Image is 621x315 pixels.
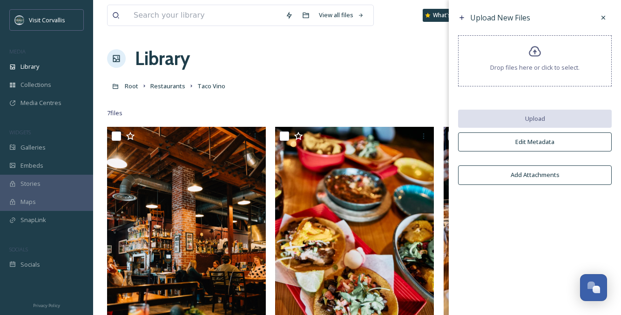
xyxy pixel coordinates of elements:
input: Search your library [129,5,281,26]
a: Taco Vino [197,80,225,92]
button: Upload [458,110,612,128]
span: Taco Vino [197,82,225,90]
a: Library [135,45,190,72]
button: Open Chat [580,274,607,301]
span: Maps [20,197,36,206]
span: Galleries [20,143,46,152]
span: Library [20,62,39,71]
span: WIDGETS [9,129,31,136]
span: Privacy Policy [33,302,60,308]
a: View all files [314,6,369,24]
span: Embeds [20,161,43,170]
span: Upload New Files [470,13,530,23]
a: Root [125,80,138,92]
span: Visit Corvallis [29,16,65,24]
img: visit-corvallis-badge-dark-blue-orange%281%29.png [15,15,24,25]
button: Add Attachments [458,165,612,184]
span: MEDIA [9,48,26,55]
span: SnapLink [20,216,46,224]
a: Privacy Policy [33,299,60,310]
span: Restaurants [150,82,185,90]
a: What's New [423,9,469,22]
span: Stories [20,179,40,188]
span: Drop files here or click to select. [490,63,580,72]
a: Restaurants [150,80,185,92]
span: 7 file s [107,109,122,118]
span: Media Centres [20,98,61,107]
span: Collections [20,80,51,89]
span: SOCIALS [9,246,28,253]
span: Socials [20,260,40,269]
span: Root [125,82,138,90]
button: Edit Metadata [458,132,612,151]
